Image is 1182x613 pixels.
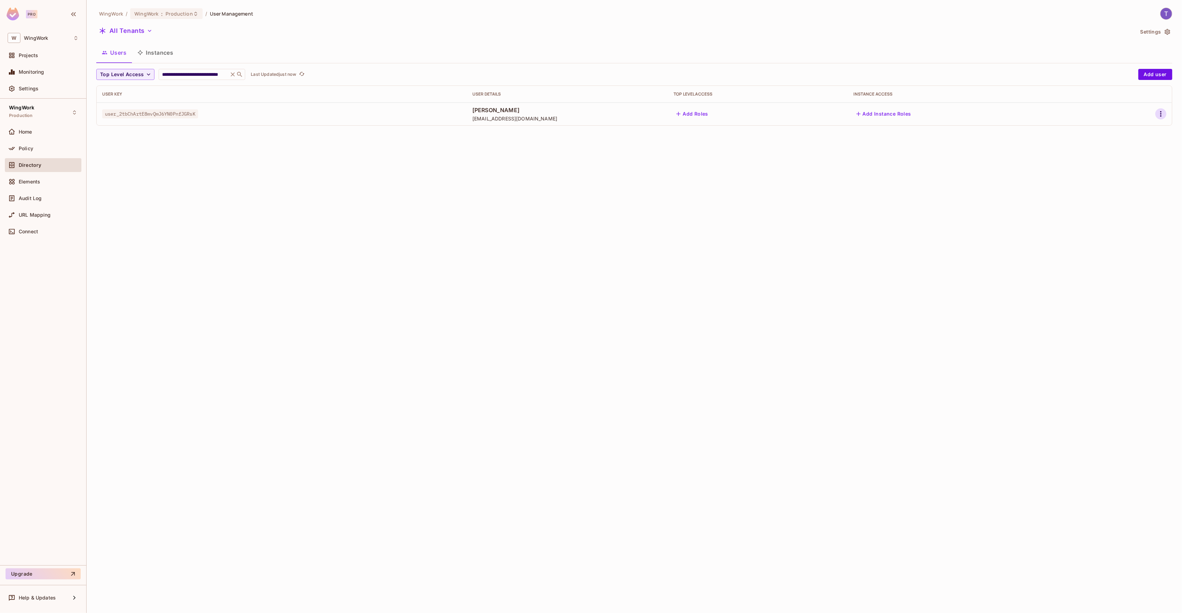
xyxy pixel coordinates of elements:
[102,91,461,97] div: User Key
[297,70,306,79] button: refresh
[166,10,193,17] span: Production
[674,91,842,97] div: Top Level Access
[19,196,42,201] span: Audit Log
[1138,26,1172,37] button: Settings
[6,568,81,579] button: Upgrade
[205,10,207,17] li: /
[19,53,38,58] span: Projects
[210,10,253,17] span: User Management
[19,229,38,234] span: Connect
[100,70,144,79] span: Top Level Access
[854,91,1090,97] div: Instance Access
[132,44,179,61] button: Instances
[26,10,37,18] div: Pro
[19,86,38,91] span: Settings
[472,115,663,122] span: [EMAIL_ADDRESS][DOMAIN_NAME]
[99,10,123,17] span: the active workspace
[8,33,20,43] span: W
[24,35,48,41] span: Workspace: WingWork
[19,129,32,135] span: Home
[96,25,155,36] button: All Tenants
[19,212,51,218] span: URL Mapping
[19,69,44,75] span: Monitoring
[472,91,663,97] div: User Details
[674,108,711,119] button: Add Roles
[126,10,127,17] li: /
[7,8,19,20] img: SReyMgAAAABJRU5ErkJggg==
[19,162,41,168] span: Directory
[472,106,663,114] span: [PERSON_NAME]
[19,179,40,184] span: Elements
[251,72,296,77] p: Last Updated just now
[19,146,33,151] span: Policy
[9,113,33,118] span: Production
[134,10,158,17] span: WingWork
[96,69,154,80] button: Top Level Access
[1161,8,1172,19] img: Tiger Ma
[1138,69,1172,80] button: Add user
[296,70,306,79] span: Click to refresh data
[19,595,56,601] span: Help & Updates
[161,11,163,17] span: :
[299,71,305,78] span: refresh
[9,105,34,110] span: WingWork
[96,44,132,61] button: Users
[854,108,914,119] button: Add Instance Roles
[102,109,198,118] span: user_2tbChArtE8mvQmJ6YN0PnfJGRsK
